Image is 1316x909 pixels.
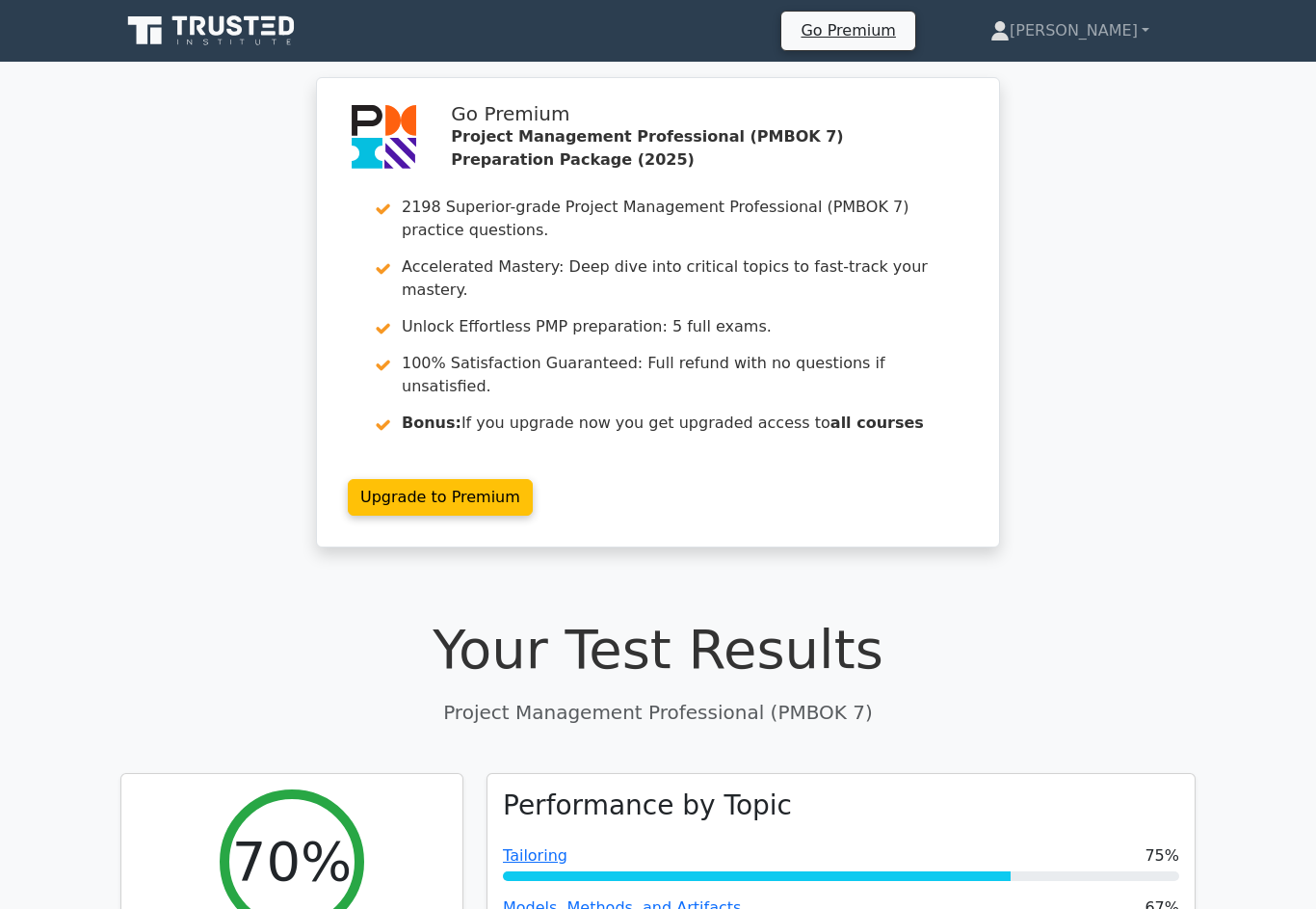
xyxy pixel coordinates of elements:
a: Tailoring [503,846,567,865]
a: [PERSON_NAME] [944,12,1196,50]
h1: Your Test Results [120,617,1196,682]
span: 75% [1145,844,1179,868]
h2: 70% [232,829,352,894]
a: Upgrade to Premium [348,479,533,516]
h3: Performance by Topic [503,789,792,822]
a: Go Premium [789,17,907,43]
p: Project Management Professional (PMBOK 7) [120,698,1196,727]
